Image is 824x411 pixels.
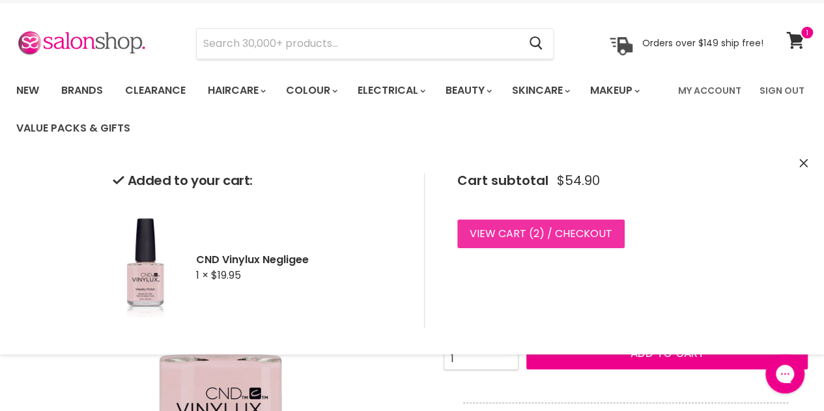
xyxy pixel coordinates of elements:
[557,173,600,188] span: $54.90
[113,173,403,188] h2: Added to your cart:
[519,29,553,59] button: Search
[197,29,519,59] input: Search
[196,253,403,266] h2: CND Vinylux Negligee
[642,37,763,49] p: Orders over $149 ship free!
[348,77,433,104] a: Electrical
[7,77,49,104] a: New
[115,77,195,104] a: Clearance
[436,77,500,104] a: Beauty
[198,77,274,104] a: Haircare
[113,206,178,328] img: CND Vinylux Negligee
[196,28,554,59] form: Product
[752,77,812,104] a: Sign Out
[502,77,578,104] a: Skincare
[670,77,749,104] a: My Account
[276,77,345,104] a: Colour
[196,268,208,283] span: 1 ×
[759,350,811,398] iframe: Gorgias live chat messenger
[533,226,539,241] span: 2
[580,77,647,104] a: Makeup
[457,171,548,190] span: Cart subtotal
[799,157,808,171] button: Close
[7,72,670,147] ul: Main menu
[457,220,625,248] a: View cart (2) / Checkout
[51,77,113,104] a: Brands
[7,115,140,142] a: Value Packs & Gifts
[211,268,241,283] span: $19.95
